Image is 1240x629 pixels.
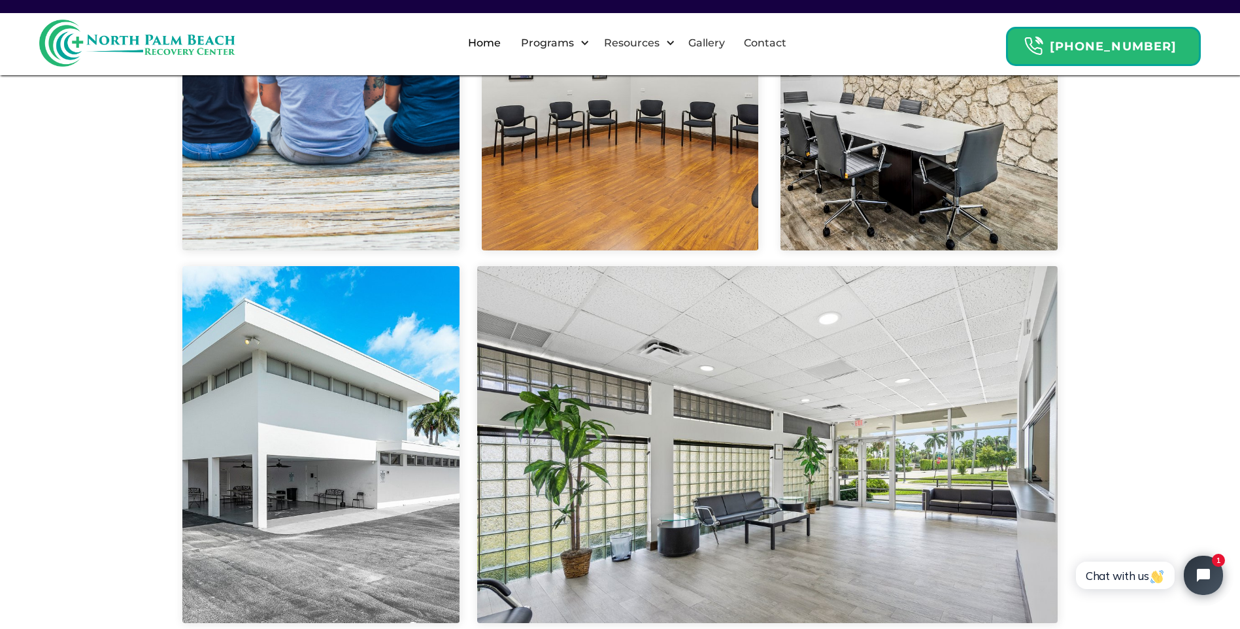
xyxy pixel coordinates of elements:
img: Header Calendar Icons [1024,36,1043,56]
div: Programs [518,35,577,51]
a: Gallery [680,22,733,64]
iframe: Tidio Chat [1062,545,1234,606]
a: Contact [736,22,794,64]
div: Resources [593,22,679,64]
a: Header Calendar Icons[PHONE_NUMBER] [1006,20,1201,66]
a: Home [460,22,509,64]
div: Programs [510,22,593,64]
strong: [PHONE_NUMBER] [1050,39,1177,54]
div: Resources [601,35,663,51]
